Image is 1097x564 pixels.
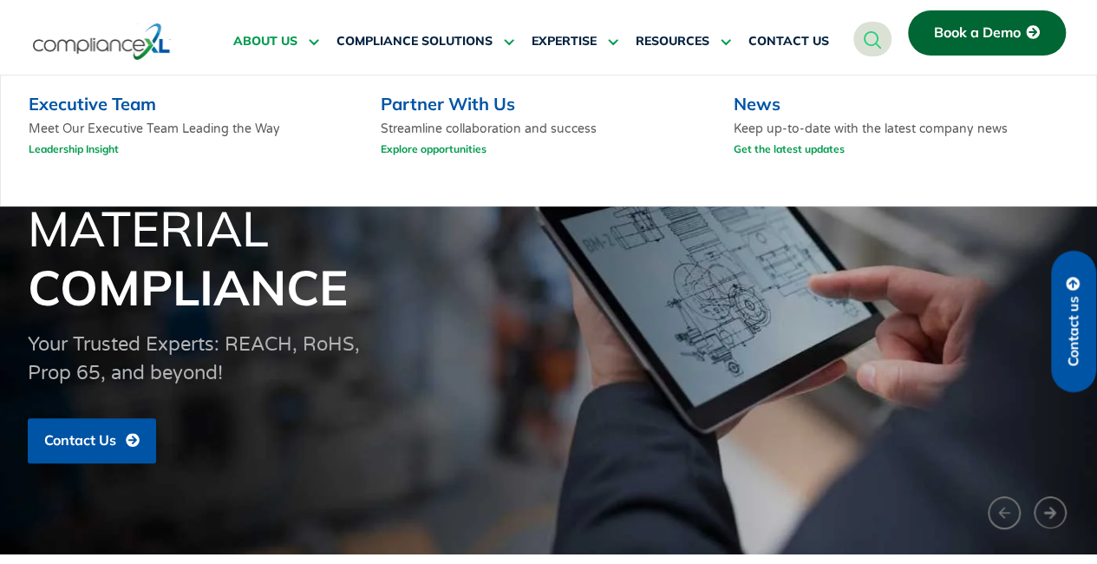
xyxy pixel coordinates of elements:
[1066,296,1081,366] span: Contact us
[233,34,297,49] span: ABOUT US
[381,93,515,115] a: Partner With Us
[336,34,493,49] span: COMPLIANCE SOLUTIONS
[29,138,119,160] a: Leadership Insight
[748,34,829,49] span: CONTACT US
[748,21,829,62] a: CONTACT US
[29,121,357,165] p: Meet Our Executive Team Leading the Way
[532,34,597,49] span: EXPERTISE
[908,10,1066,56] a: Book a Demo
[734,93,780,115] a: News
[28,333,360,384] span: Your Trusted Experts: REACH, RoHS, Prop 65, and beyond!
[28,199,1068,317] h1: Material
[33,22,171,62] img: logo-one.svg
[636,34,709,49] span: RESOURCES
[44,433,116,449] span: Contact Us
[853,22,891,56] a: navsearch-button
[734,138,845,160] a: Get the latest updates
[381,138,486,160] a: Explore opportunities
[636,21,731,62] a: RESOURCES
[381,121,596,165] p: Streamline collaboration and success
[28,418,156,463] a: Contact Us
[29,93,156,115] a: Executive Team
[934,25,1021,41] span: Book a Demo
[1051,251,1096,392] a: Contact us
[233,21,319,62] a: ABOUT US
[532,21,618,62] a: EXPERTISE
[336,21,514,62] a: COMPLIANCE SOLUTIONS
[28,257,348,318] span: Compliance
[734,121,1062,165] p: Keep up-to-date with the latest company news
